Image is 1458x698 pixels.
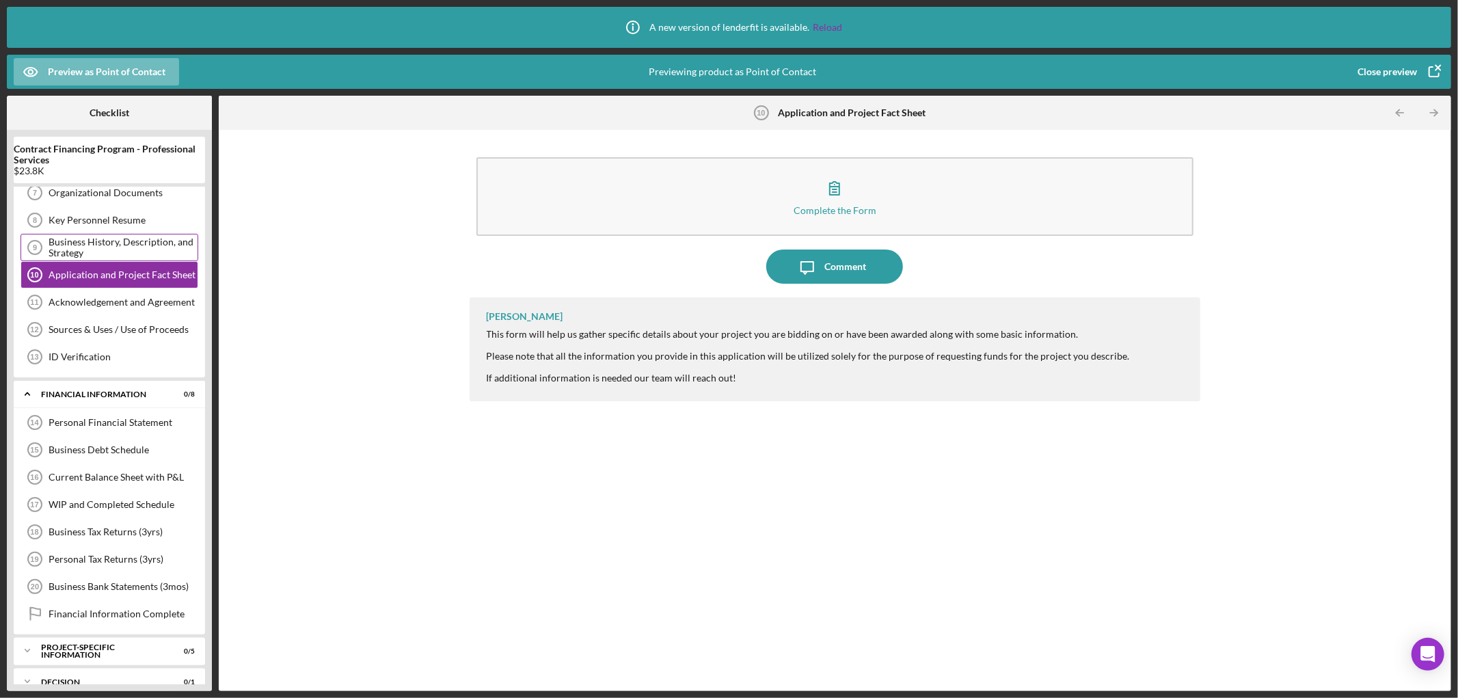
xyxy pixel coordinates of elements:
div: Business Bank Statements (3mos) [49,581,198,592]
button: Complete the Form [476,157,1194,236]
div: Open Intercom Messenger [1412,638,1444,671]
div: Application and Project Fact Sheet [49,269,198,280]
div: Complete the Form [794,205,876,215]
tspan: 7 [33,189,37,197]
div: Personal Financial Statement [49,417,198,428]
div: Project-Specific Information [41,643,161,659]
div: 0 / 8 [170,390,195,399]
tspan: 8 [33,216,37,224]
div: Please note that all the information you provide in this application will be utilized solely for ... [487,351,1130,362]
div: Current Balance Sheet with P&L [49,472,198,483]
div: Close preview [1358,58,1417,85]
div: Acknowledgement and Agreement [49,297,198,308]
div: [PERSON_NAME] [487,311,563,322]
tspan: 12 [30,325,38,334]
tspan: 17 [30,500,38,509]
div: Financial Information [41,390,161,399]
tspan: 16 [30,473,38,481]
b: Application and Project Fact Sheet [779,107,926,118]
div: Business Tax Returns (3yrs) [49,526,198,537]
div: Comment [824,250,866,284]
div: Personal Tax Returns (3yrs) [49,554,198,565]
div: Business Debt Schedule [49,444,198,455]
div: 0 / 5 [170,647,195,656]
div: WIP and Completed Schedule [49,499,198,510]
tspan: 10 [757,109,765,117]
tspan: 10 [30,271,38,279]
div: Organizational Documents [49,187,198,198]
tspan: 18 [30,528,38,536]
div: A new version of lenderfit is available. [616,10,843,44]
tspan: 15 [30,446,38,454]
tspan: 20 [31,582,39,591]
tspan: 13 [30,353,38,361]
div: This form will help us gather specific details about your project you are bidding on or have been... [487,329,1130,340]
div: Financial Information Complete [49,608,198,619]
tspan: 9 [33,243,37,252]
div: If additional information is needed our team will reach out! [487,373,1130,384]
b: Contract Financing Program - Professional Services [14,144,205,165]
a: Reload [813,22,843,33]
div: $23.8K [14,165,205,176]
div: Preview as Point of Contact [48,58,165,85]
div: Key Personnel Resume [49,215,198,226]
tspan: 19 [30,555,38,563]
tspan: 14 [30,418,39,427]
div: Decision [41,678,161,686]
div: Sources & Uses / Use of Proceeds [49,324,198,335]
div: Previewing product as Point of Contact [649,55,816,89]
button: Comment [766,250,903,284]
button: Close preview [1344,58,1451,85]
div: 0 / 1 [170,678,195,686]
tspan: 11 [30,298,38,306]
div: Business History, Description, and Strategy [49,237,198,258]
b: Checklist [90,107,129,118]
div: ID Verification [49,351,198,362]
button: Preview as Point of Contact [14,58,179,85]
